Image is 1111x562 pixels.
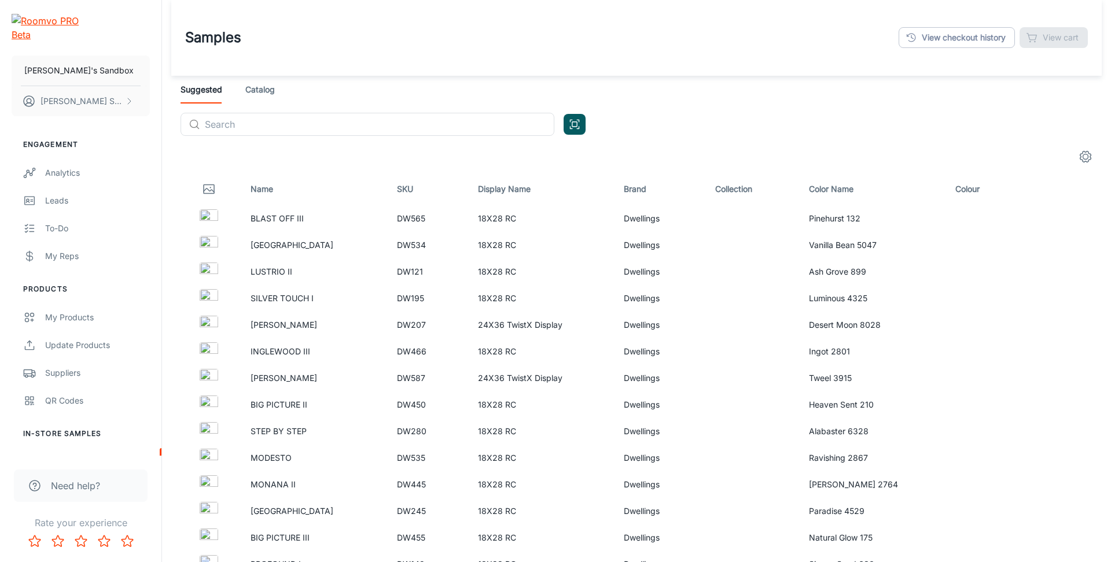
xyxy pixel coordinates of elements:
[45,167,150,179] div: Analytics
[469,498,615,524] td: 18X28 RC
[388,445,469,471] td: DW535
[615,524,706,551] td: Dwellings
[899,27,1015,48] a: View checkout history
[800,391,946,418] td: Heaven Sent 210
[12,86,150,116] button: [PERSON_NAME] Song
[469,205,615,232] td: 18X28 RC
[615,258,706,285] td: Dwellings
[469,312,615,338] td: 24X36 TwistX Display
[241,312,388,338] td: MARISOL
[185,27,241,48] h1: Samples
[615,365,706,391] td: Dwellings
[241,391,388,418] td: BIG PICTURE II
[45,194,150,207] div: Leads
[800,524,946,551] td: Natural Glow 175
[388,258,469,285] td: DW121
[800,258,946,285] td: Ash Grove 899
[615,312,706,338] td: Dwellings
[245,76,275,103] a: Catalog
[241,524,388,551] td: BIG PICTURE III
[946,173,1018,205] th: Colour
[469,524,615,551] td: 18X28 RC
[615,232,706,258] td: Dwellings
[69,530,93,553] button: Rate 3 star
[706,173,800,205] th: Collection
[800,205,946,232] td: Pinehurst 132
[388,524,469,551] td: DW455
[241,445,388,471] td: MODESTO
[615,498,706,524] td: Dwellings
[45,339,150,352] div: Update Products
[615,471,706,498] td: Dwellings
[800,498,946,524] td: Paradise 4529
[615,173,706,205] th: Brand
[800,232,946,258] td: Vanilla Bean 5047
[615,205,706,232] td: Dwellings
[388,285,469,312] td: DW195
[388,205,469,232] td: DW565
[469,445,615,471] td: 18X28 RC
[1074,145,1097,168] button: settings
[12,14,83,42] img: Roomvo PRO Beta
[12,56,150,86] button: [PERSON_NAME]'s Sandbox
[615,391,706,418] td: Dwellings
[241,498,388,524] td: BARCELONA
[45,394,150,407] div: QR Codes
[388,418,469,445] td: DW280
[41,95,122,108] p: [PERSON_NAME] Song
[469,232,615,258] td: 18X28 RC
[564,114,586,135] button: Open QR code scanner
[45,367,150,379] div: Suppliers
[24,64,134,77] p: [PERSON_NAME]'s Sandbox
[46,530,69,553] button: Rate 2 star
[388,338,469,365] td: DW466
[469,285,615,312] td: 18X28 RC
[388,232,469,258] td: DW534
[615,445,706,471] td: Dwellings
[388,312,469,338] td: DW207
[45,222,150,235] div: To-do
[9,516,152,530] p: Rate your experience
[181,76,222,103] a: Suggested
[51,479,100,493] span: Need help?
[45,250,150,262] div: My Reps
[615,285,706,312] td: Dwellings
[202,182,216,196] svg: Thumbnail
[800,418,946,445] td: Alabaster 6328
[241,471,388,498] td: MONANA II
[800,471,946,498] td: Virga 2764
[241,232,388,258] td: GRENADA
[469,173,615,205] th: Display Name
[388,471,469,498] td: DW445
[469,391,615,418] td: 18X28 RC
[615,418,706,445] td: Dwellings
[469,258,615,285] td: 18X28 RC
[800,285,946,312] td: Luminous 4325
[241,418,388,445] td: STEP BY STEP
[800,312,946,338] td: Desert Moon 8028
[615,338,706,365] td: Dwellings
[205,113,554,136] input: Search
[116,530,139,553] button: Rate 5 star
[241,338,388,365] td: INGLEWOOD III
[469,471,615,498] td: 18X28 RC
[241,258,388,285] td: LUSTRIO II
[241,365,388,391] td: EMERSON II
[241,173,388,205] th: Name
[800,365,946,391] td: Tweel 3915
[388,173,469,205] th: SKU
[800,173,946,205] th: Color Name
[23,530,46,553] button: Rate 1 star
[93,530,116,553] button: Rate 4 star
[241,285,388,312] td: SILVER TOUCH I
[800,338,946,365] td: Ingot 2801
[388,365,469,391] td: DW587
[469,338,615,365] td: 18X28 RC
[800,445,946,471] td: Ravishing 2867
[241,205,388,232] td: BLAST OFF III
[388,498,469,524] td: DW245
[469,418,615,445] td: 18X28 RC
[45,311,150,324] div: My Products
[469,365,615,391] td: 24X36 TwistX Display
[388,391,469,418] td: DW450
